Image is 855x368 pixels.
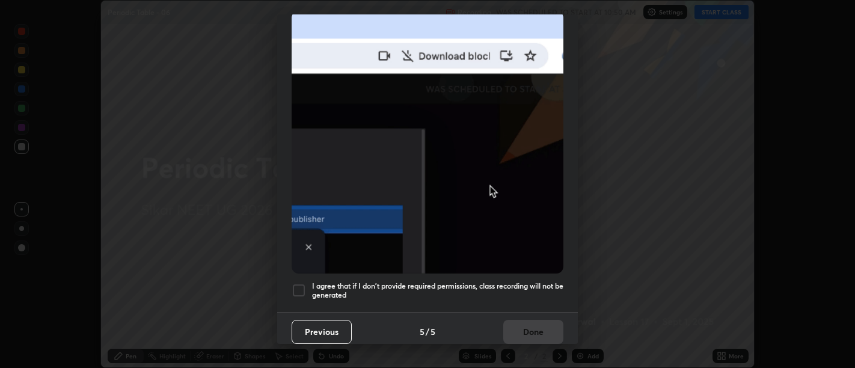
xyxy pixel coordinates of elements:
h5: I agree that if I don't provide required permissions, class recording will not be generated [312,281,563,300]
h4: 5 [420,325,424,338]
img: downloads-permission-blocked.gif [292,11,563,274]
h4: 5 [431,325,435,338]
button: Previous [292,320,352,344]
h4: / [426,325,429,338]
